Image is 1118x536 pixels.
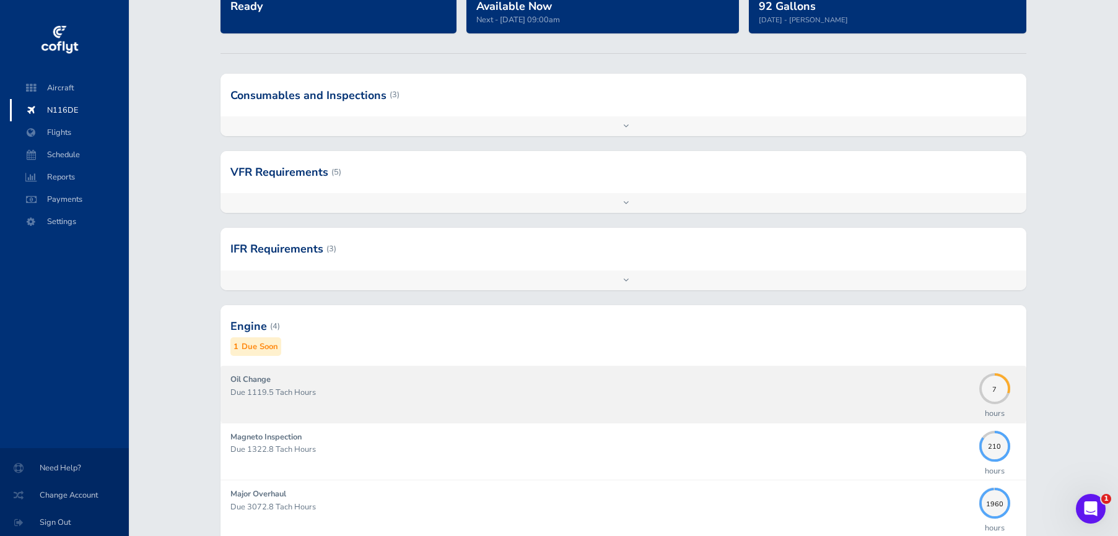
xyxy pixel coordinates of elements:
span: Change Account [15,484,114,506]
strong: Major Overhaul [230,488,286,499]
span: 1960 [979,498,1010,505]
span: Need Help? [15,457,114,479]
span: Payments [22,188,116,210]
img: coflyt logo [39,22,80,59]
span: Next - [DATE] 09:00am [476,14,560,25]
span: Aircraft [22,77,116,99]
p: hours [985,522,1005,534]
small: Due Soon [242,340,278,353]
span: N116DE [22,99,116,121]
a: Oil Change Due 1119.5 Tach Hours 7hours [221,366,1026,422]
p: Due 1119.5 Tach Hours [230,386,973,399]
span: 210 [979,441,1010,448]
p: Due 3072.8 Tach Hours [230,501,973,513]
a: Magneto Inspection Due 1322.8 Tach Hours 210hours [221,423,1026,480]
span: 7 [979,384,1010,391]
p: Due 1322.8 Tach Hours [230,443,973,456]
p: hours [985,465,1005,477]
span: Settings [22,210,116,233]
strong: Oil Change [230,374,271,385]
span: Schedule [22,144,116,166]
iframe: Intercom live chat [1076,494,1106,524]
p: hours [985,407,1005,420]
span: Flights [22,121,116,144]
span: Reports [22,166,116,188]
strong: Magneto Inspection [230,431,302,443]
span: 1 [1101,494,1111,504]
small: [DATE] - [PERSON_NAME] [759,15,848,25]
span: Sign Out [15,511,114,534]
